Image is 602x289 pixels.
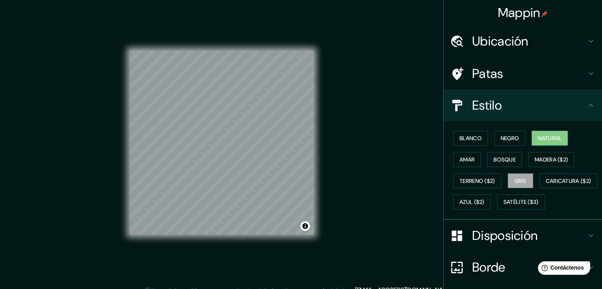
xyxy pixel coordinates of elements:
[472,227,537,244] font: Disposición
[444,58,602,89] div: Patas
[498,4,540,21] font: Mappin
[460,177,495,184] font: Terreno ($2)
[453,152,481,167] button: Amar
[300,221,310,231] button: Activar o desactivar atribución
[487,152,522,167] button: Bosque
[538,135,562,142] font: Natural
[497,194,545,209] button: Satélite ($3)
[532,258,593,280] iframe: Lanzador de widgets de ayuda
[453,173,501,188] button: Terreno ($2)
[130,51,314,235] canvas: Mapa
[444,89,602,121] div: Estilo
[444,251,602,283] div: Borde
[501,135,519,142] font: Negro
[453,131,488,146] button: Blanco
[472,259,505,276] font: Borde
[528,152,574,167] button: Madera ($2)
[460,199,484,206] font: Azul ($2)
[460,156,475,163] font: Amar
[532,131,568,146] button: Natural
[535,156,568,163] font: Madera ($2)
[472,65,503,82] font: Patas
[494,156,516,163] font: Bosque
[494,131,526,146] button: Negro
[546,177,591,184] font: Caricatura ($2)
[539,173,598,188] button: Caricatura ($2)
[472,97,502,114] font: Estilo
[453,194,491,209] button: Azul ($2)
[541,11,548,17] img: pin-icon.png
[503,199,539,206] font: Satélite ($3)
[444,220,602,251] div: Disposición
[444,25,602,57] div: Ubicación
[460,135,482,142] font: Blanco
[508,173,533,188] button: Gris
[472,33,528,49] font: Ubicación
[515,177,526,184] font: Gris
